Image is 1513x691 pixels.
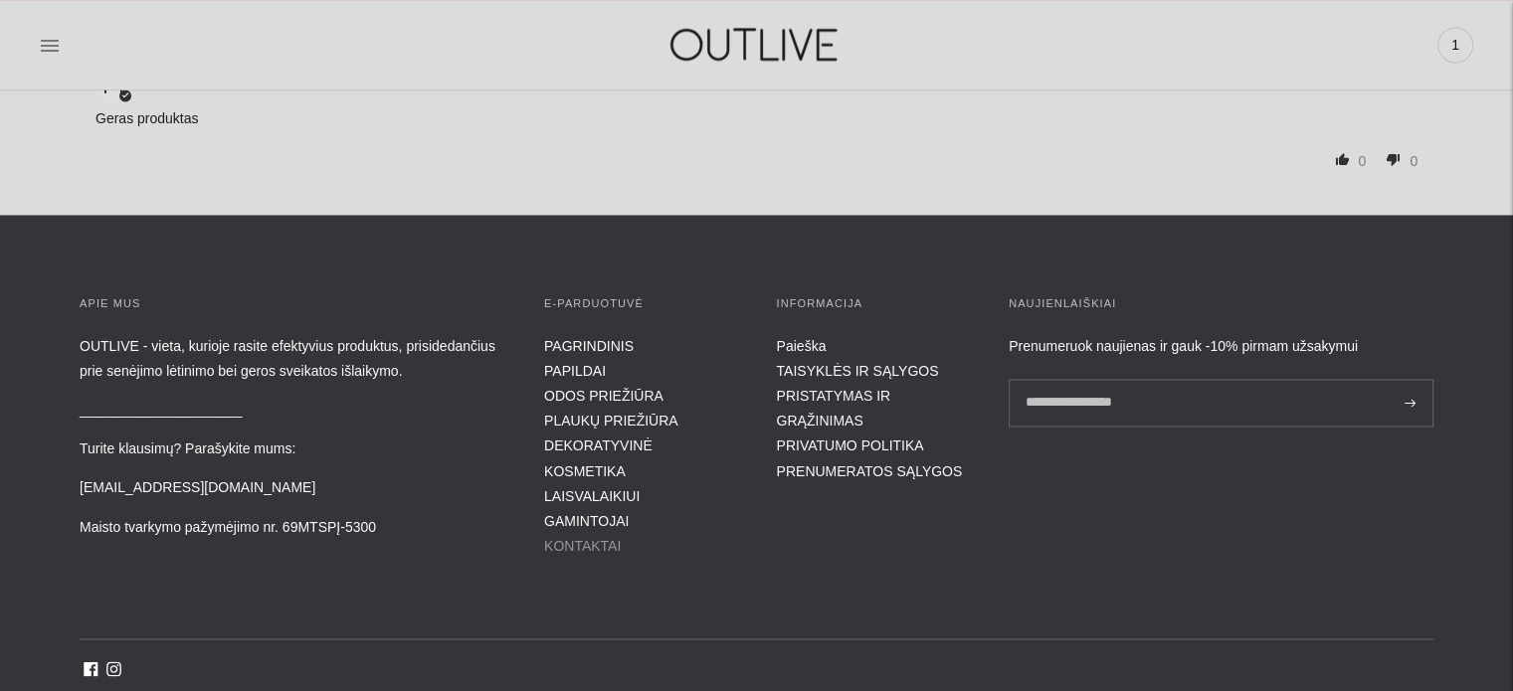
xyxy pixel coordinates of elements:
[777,363,939,379] a: TAISYKLĖS IR SĄLYGOS
[1378,144,1410,174] span: down
[80,436,504,461] p: Turite klausimų? Parašykite mums:
[80,294,504,314] h3: APIE MUS
[777,338,827,354] a: Paieška
[95,109,1418,129] p: Geras produktas
[777,463,963,479] a: PRENUMERATOS SĄLYGOS
[544,413,678,429] a: PLAUKŲ PRIEŽIŪRA
[1410,153,1418,169] span: 0
[544,294,737,314] h3: E-parduotuvė
[1326,144,1358,174] span: up
[1441,31,1469,59] span: 1
[777,437,924,453] a: PRIVATUMO POLITIKA
[777,294,970,314] h3: INFORMACIJA
[544,388,663,404] a: ODOS PRIEŽIŪRA
[1437,23,1473,67] a: 1
[544,488,640,504] a: LAISVALAIKIUI
[632,10,880,79] img: OUTLIVE
[544,338,634,354] a: PAGRINDINIS
[544,437,653,478] a: DEKORATYVINĖ KOSMETIKA
[1358,153,1366,169] span: 0
[1009,334,1433,359] div: Prenumeruok naujienas ir gauk -10% pirmam užsakymui
[80,398,504,423] p: _____________________
[80,515,504,540] p: Maisto tvarkymo pažymėjimo nr. 69MTSPĮ-5300
[80,334,504,384] p: OUTLIVE - vieta, kurioje rasite efektyvius produktus, prisidedančius prie senėjimo lėtinimo bei g...
[544,538,621,554] a: KONTAKTAI
[544,513,629,529] a: GAMINTOJAI
[1009,294,1433,314] h3: Naujienlaiškiai
[777,388,891,429] a: PRISTATYMAS IR GRĄŽINIMAS
[80,475,504,500] p: [EMAIL_ADDRESS][DOMAIN_NAME]
[544,363,606,379] a: PAPILDAI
